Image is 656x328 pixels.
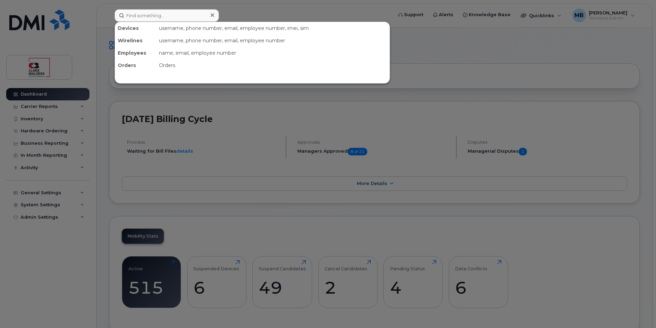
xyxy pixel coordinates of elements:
[115,22,156,34] div: Devices
[115,59,156,72] div: Orders
[115,47,156,59] div: Employees
[115,34,156,47] div: Wirelines
[626,298,651,323] iframe: Messenger Launcher
[156,34,390,47] div: username, phone number, email, employee number
[156,47,390,59] div: name, email, employee number
[156,59,390,72] div: Orders
[156,22,390,34] div: username, phone number, email, employee number, imei, sim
